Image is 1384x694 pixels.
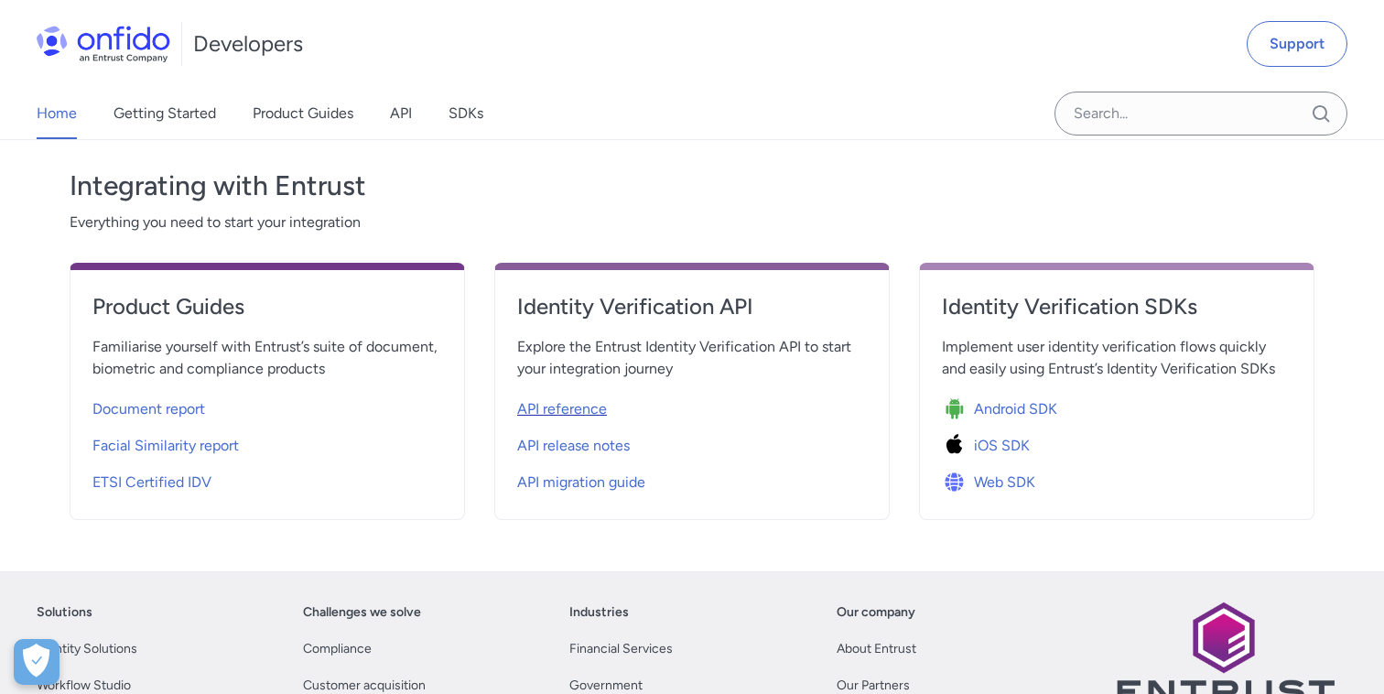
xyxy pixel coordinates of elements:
[14,639,59,685] div: Cookie Preferences
[253,88,353,139] a: Product Guides
[70,168,1314,204] h3: Integrating with Entrust
[837,602,915,624] a: Our company
[92,435,239,457] span: Facial Similarity report
[390,88,412,139] a: API
[14,639,59,685] button: Open Preferences
[193,29,303,59] h1: Developers
[1054,92,1347,136] input: Onfido search input field
[569,602,629,624] a: Industries
[974,398,1057,420] span: Android SDK
[942,292,1292,336] a: Identity Verification SDKs
[517,292,867,321] h4: Identity Verification API
[517,336,867,380] span: Explore the Entrust Identity Verification API to start your integration journey
[942,336,1292,380] span: Implement user identity verification flows quickly and easily using Entrust’s Identity Verificati...
[37,638,137,660] a: Identity Solutions
[942,461,1292,497] a: Icon Web SDKWeb SDK
[92,398,205,420] span: Document report
[942,424,1292,461] a: Icon iOS SDKiOS SDK
[303,602,421,624] a: Challenges we solve
[942,292,1292,321] h4: Identity Verification SDKs
[37,26,170,62] img: Onfido Logo
[517,435,630,457] span: API release notes
[1247,21,1347,67] a: Support
[517,472,645,493] span: API migration guide
[92,472,211,493] span: ETSI Certified IDV
[92,461,442,497] a: ETSI Certified IDV
[92,424,442,461] a: Facial Similarity report
[942,387,1292,424] a: Icon Android SDKAndroid SDK
[303,638,372,660] a: Compliance
[974,472,1035,493] span: Web SDK
[92,292,442,336] a: Product Guides
[837,638,916,660] a: About Entrust
[517,387,867,424] a: API reference
[92,387,442,424] a: Document report
[942,470,974,495] img: Icon Web SDK
[517,424,867,461] a: API release notes
[37,88,77,139] a: Home
[942,433,974,459] img: Icon iOS SDK
[942,396,974,422] img: Icon Android SDK
[517,292,867,336] a: Identity Verification API
[517,461,867,497] a: API migration guide
[449,88,483,139] a: SDKs
[92,292,442,321] h4: Product Guides
[517,398,607,420] span: API reference
[70,211,1314,233] span: Everything you need to start your integration
[92,336,442,380] span: Familiarise yourself with Entrust’s suite of document, biometric and compliance products
[37,602,92,624] a: Solutions
[569,638,673,660] a: Financial Services
[974,435,1030,457] span: iOS SDK
[114,88,216,139] a: Getting Started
